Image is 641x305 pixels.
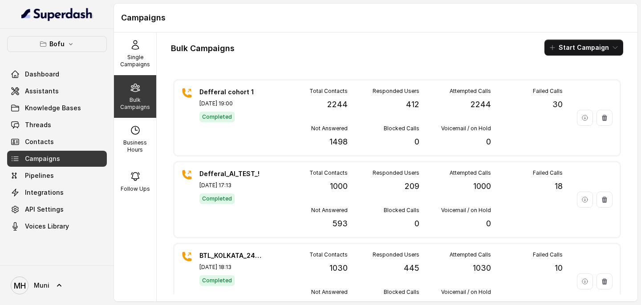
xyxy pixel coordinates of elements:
[405,180,419,193] p: 209
[25,87,59,96] span: Assistants
[199,182,262,189] p: [DATE] 17:13
[404,262,419,274] p: 445
[7,201,107,217] a: API Settings
[533,251,563,258] p: Failed Calls
[441,207,491,214] p: Voicemail / on Hold
[118,139,153,153] p: Business Hours
[25,222,69,231] span: Voices Library
[486,136,491,148] p: 0
[327,98,348,111] p: 2244
[199,169,262,178] p: Defferal_AI_TEST_!
[555,262,563,274] p: 10
[471,98,491,111] p: 2244
[199,193,235,204] span: Completed
[7,83,107,99] a: Assistants
[329,136,348,148] p: 1498
[171,41,235,56] h1: Bulk Campaigns
[486,217,491,230] p: 0
[7,185,107,201] a: Integrations
[199,112,235,122] span: Completed
[118,54,153,68] p: Single Campaigns
[199,251,262,260] p: BTL_KOLKATA_2409_01
[552,98,563,111] p: 30
[7,168,107,184] a: Pipelines
[49,39,65,49] p: Bofu
[450,88,491,95] p: Attempted Calls
[533,169,563,177] p: Failed Calls
[473,180,491,193] p: 1000
[34,281,49,290] span: Muni
[7,36,107,52] button: Bofu
[25,188,64,197] span: Integrations
[199,88,262,96] p: Defferal cohort 1
[7,66,107,82] a: Dashboard
[311,289,348,296] p: Not Answered
[384,207,419,214] p: Blocked Calls
[7,117,107,133] a: Threads
[473,262,491,274] p: 1030
[414,217,419,230] p: 0
[333,217,348,230] p: 593
[121,11,630,25] h1: Campaigns
[450,251,491,258] p: Attempted Calls
[533,88,563,95] p: Failed Calls
[373,169,419,177] p: Responded Users
[384,289,419,296] p: Blocked Calls
[199,264,262,271] p: [DATE] 18:13
[450,169,491,177] p: Attempted Calls
[7,100,107,116] a: Knowledge Bases
[441,125,491,132] p: Voicemail / on Hold
[373,88,419,95] p: Responded Users
[555,180,563,193] p: 18
[309,169,348,177] p: Total Contacts
[25,70,59,79] span: Dashboard
[199,275,235,286] span: Completed
[25,120,51,129] span: Threads
[14,281,26,290] text: MH
[441,289,491,296] p: Voicemail / on Hold
[7,134,107,150] a: Contacts
[414,136,419,148] p: 0
[329,262,348,274] p: 1030
[309,251,348,258] p: Total Contacts
[25,154,60,163] span: Campaigns
[25,137,54,146] span: Contacts
[7,273,107,298] a: Muni
[373,251,419,258] p: Responded Users
[25,171,54,180] span: Pipelines
[25,205,64,214] span: API Settings
[7,218,107,234] a: Voices Library
[25,104,81,112] span: Knowledge Bases
[384,125,419,132] p: Blocked Calls
[311,207,348,214] p: Not Answered
[199,100,262,107] p: [DATE] 19:00
[118,96,153,111] p: Bulk Campaigns
[330,180,348,193] p: 1000
[121,185,150,193] p: Follow Ups
[309,88,348,95] p: Total Contacts
[544,40,623,56] button: Start Campaign
[406,98,419,111] p: 412
[311,125,348,132] p: Not Answered
[7,151,107,167] a: Campaigns
[21,7,93,21] img: light.svg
